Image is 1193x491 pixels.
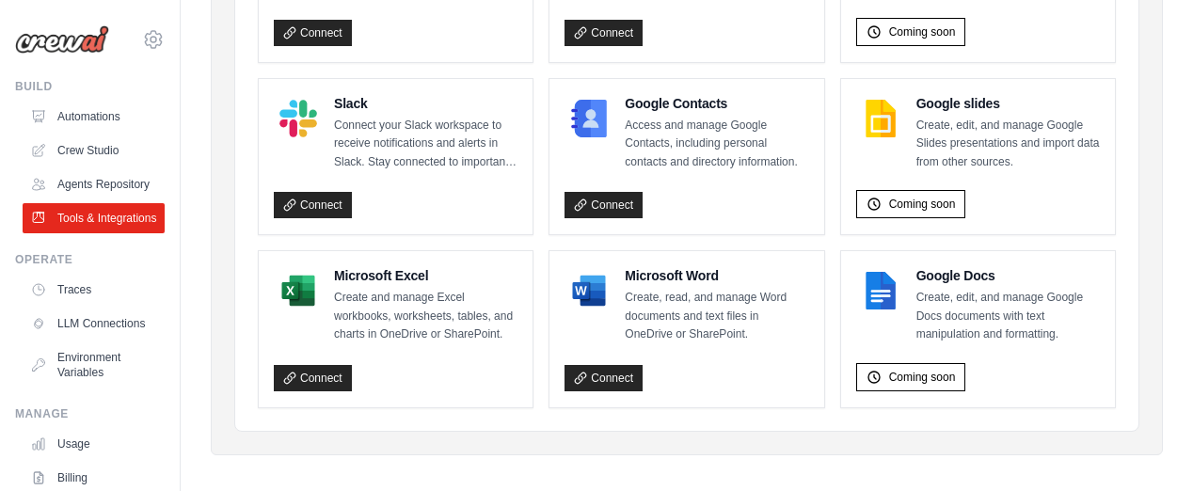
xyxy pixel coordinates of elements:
[565,20,643,46] a: Connect
[862,272,899,309] img: Google Docs Logo
[625,94,808,113] h4: Google Contacts
[23,135,165,166] a: Crew Studio
[274,192,352,218] a: Connect
[625,117,808,172] p: Access and manage Google Contacts, including personal contacts and directory information.
[862,100,899,137] img: Google slides Logo
[15,252,165,267] div: Operate
[334,266,517,285] h4: Microsoft Excel
[274,20,352,46] a: Connect
[23,203,165,233] a: Tools & Integrations
[916,289,1100,344] p: Create, edit, and manage Google Docs documents with text manipulation and formatting.
[916,117,1100,172] p: Create, edit, and manage Google Slides presentations and import data from other sources.
[279,100,317,137] img: Slack Logo
[334,117,517,172] p: Connect your Slack workspace to receive notifications and alerts in Slack. Stay connected to impo...
[625,289,808,344] p: Create, read, and manage Word documents and text files in OneDrive or SharePoint.
[23,169,165,199] a: Agents Repository
[23,429,165,459] a: Usage
[23,342,165,388] a: Environment Variables
[889,24,956,40] span: Coming soon
[334,94,517,113] h4: Slack
[334,289,517,344] p: Create and manage Excel workbooks, worksheets, tables, and charts in OneDrive or SharePoint.
[916,266,1100,285] h4: Google Docs
[279,272,317,309] img: Microsoft Excel Logo
[570,272,608,309] img: Microsoft Word Logo
[274,365,352,391] a: Connect
[916,94,1100,113] h4: Google slides
[889,370,956,385] span: Coming soon
[889,197,956,212] span: Coming soon
[565,365,643,391] a: Connect
[15,79,165,94] div: Build
[23,275,165,305] a: Traces
[565,192,643,218] a: Connect
[23,309,165,339] a: LLM Connections
[23,102,165,132] a: Automations
[15,406,165,421] div: Manage
[570,100,608,137] img: Google Contacts Logo
[15,25,109,54] img: Logo
[625,266,808,285] h4: Microsoft Word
